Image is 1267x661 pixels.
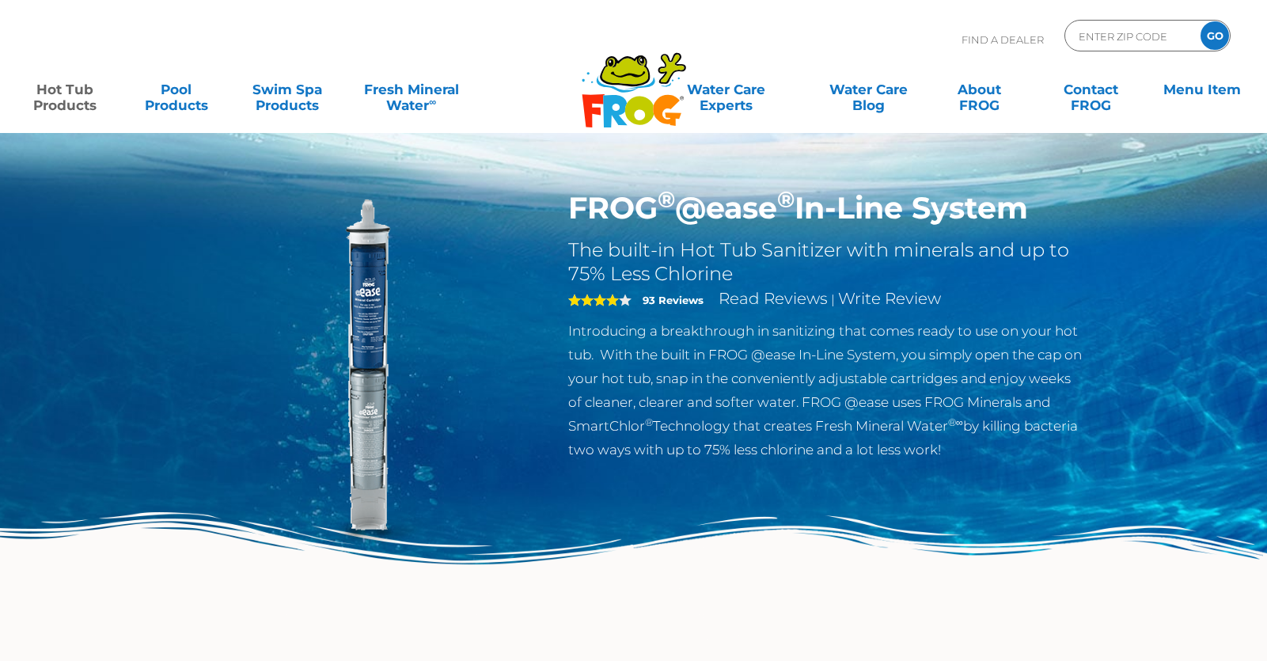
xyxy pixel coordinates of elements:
[646,74,806,105] a: Water CareExperts
[568,319,1085,462] p: Introducing a breakthrough in sanitizing that comes ready to use on your hot tub. With the built ...
[930,74,1029,105] a: AboutFROG
[819,74,918,105] a: Water CareBlog
[643,294,704,306] strong: 93 Reviews
[16,74,115,105] a: Hot TubProducts
[127,74,226,105] a: PoolProducts
[645,416,653,428] sup: ®
[568,190,1085,226] h1: FROG @ease In-Line System
[429,96,436,108] sup: ∞
[573,32,695,128] img: Frog Products Logo
[568,238,1085,286] h2: The built-in Hot Tub Sanitizer with minerals and up to 75% Less Chlorine
[1201,21,1229,50] input: GO
[349,74,472,105] a: Fresh MineralWater∞
[719,289,828,308] a: Read Reviews
[183,190,545,553] img: inline-system.png
[1152,74,1251,105] a: Menu Item
[962,20,1044,59] p: Find A Dealer
[658,185,675,213] sup: ®
[838,289,941,308] a: Write Review
[777,185,795,213] sup: ®
[1041,74,1140,105] a: ContactFROG
[831,292,835,307] span: |
[238,74,337,105] a: Swim SpaProducts
[948,416,963,428] sup: ®∞
[568,294,619,306] span: 4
